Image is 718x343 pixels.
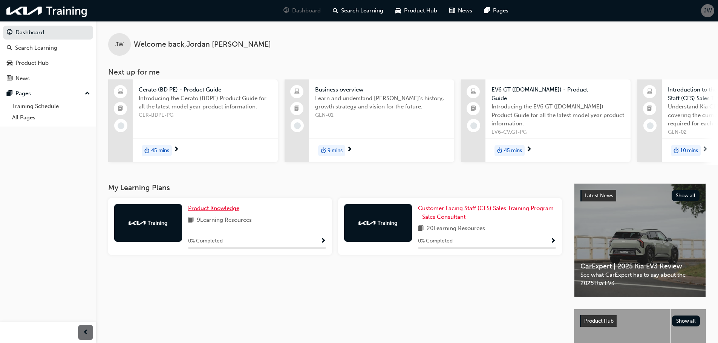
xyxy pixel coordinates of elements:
[3,87,93,101] button: Pages
[108,79,278,162] a: Cerato (BD PE) - Product GuideIntroducing the Cerato (BDPE) Product Guide for all the latest mode...
[7,29,12,36] span: guage-icon
[115,40,124,49] span: JW
[580,315,700,327] a: Product HubShow all
[7,60,12,67] span: car-icon
[493,6,508,15] span: Pages
[327,3,389,18] a: search-iconSearch Learning
[702,146,708,153] span: next-icon
[504,146,522,155] span: 45 mins
[484,6,490,15] span: pages-icon
[118,122,124,129] span: learningRecordVerb_NONE-icon
[188,205,239,212] span: Product Knowledge
[315,85,448,94] span: Business overview
[188,204,242,213] a: Product Knowledge
[320,236,326,246] button: Show Progress
[341,6,383,15] span: Search Learning
[321,146,326,155] span: duration-icon
[3,24,93,87] button: DashboardSearch LearningProduct HubNews
[458,6,472,15] span: News
[550,238,556,245] span: Show Progress
[470,122,477,129] span: learningRecordVerb_NONE-icon
[83,328,89,337] span: prev-icon
[4,3,90,18] img: kia-training
[96,68,718,76] h3: Next up for me
[118,104,123,114] span: booktick-icon
[292,6,321,15] span: Dashboard
[404,6,437,15] span: Product Hub
[197,216,252,225] span: 9 Learning Resources
[7,90,12,97] span: pages-icon
[418,205,554,220] span: Customer Facing Staff (CFS) Sales Training Program - Sales Consultant
[328,146,343,155] span: 9 mins
[3,26,93,40] a: Dashboard
[418,204,556,221] a: Customer Facing Staff (CFS) Sales Training Program - Sales Consultant
[580,271,700,288] span: See what CarExpert has to say about the 2025 Kia EV3.
[674,146,679,155] span: duration-icon
[497,146,502,155] span: duration-icon
[389,3,443,18] a: car-iconProduct Hub
[15,44,57,52] div: Search Learning
[584,318,614,324] span: Product Hub
[580,262,700,271] span: CarExpert | 2025 Kia EV3 Review
[285,79,454,162] a: Business overviewLearn and understand [PERSON_NAME]'s history, growth strategy and vision for the...
[15,89,31,98] div: Pages
[139,94,272,111] span: Introducing the Cerato (BDPE) Product Guide for all the latest model year product information.
[478,3,514,18] a: pages-iconPages
[3,72,93,85] a: News
[134,40,271,49] span: Welcome back , Jordan [PERSON_NAME]
[333,6,338,15] span: search-icon
[347,146,352,153] span: next-icon
[151,146,169,155] span: 45 mins
[461,79,631,162] a: EV6 GT ([DOMAIN_NAME]) - Product GuideIntroducing the EV6 GT ([DOMAIN_NAME]) Product Guide for al...
[701,4,714,17] button: JW
[491,128,625,137] span: EV6-CV.GT-PG
[277,3,327,18] a: guage-iconDashboard
[173,146,179,153] span: next-icon
[294,122,301,129] span: learningRecordVerb_NONE-icon
[7,45,12,52] span: search-icon
[139,111,272,120] span: CER-BDPE-PG
[139,85,272,94] span: Cerato (BD PE) - Product Guide
[672,316,700,326] button: Show all
[491,85,625,102] span: EV6 GT ([DOMAIN_NAME]) - Product Guide
[294,104,300,114] span: booktick-icon
[118,87,123,97] span: laptop-icon
[144,146,150,155] span: duration-icon
[7,75,12,82] span: news-icon
[418,237,453,245] span: 0 % Completed
[427,224,485,233] span: 20 Learning Resources
[471,87,476,97] span: laptop-icon
[9,112,93,123] a: All Pages
[283,6,289,15] span: guage-icon
[704,6,712,15] span: JW
[315,111,448,120] span: GEN-01
[449,6,455,15] span: news-icon
[188,216,194,225] span: book-icon
[647,122,654,129] span: learningRecordVerb_NONE-icon
[672,190,700,201] button: Show all
[15,59,49,67] div: Product Hub
[443,3,478,18] a: news-iconNews
[3,56,93,70] a: Product Hub
[15,74,30,83] div: News
[526,146,532,153] span: next-icon
[188,237,223,245] span: 0 % Completed
[3,41,93,55] a: Search Learning
[680,146,698,155] span: 10 mins
[315,94,448,111] span: Learn and understand [PERSON_NAME]'s history, growth strategy and vision for the future.
[320,238,326,245] span: Show Progress
[471,104,476,114] span: booktick-icon
[647,104,652,114] span: booktick-icon
[647,87,652,97] span: laptop-icon
[585,192,613,199] span: Latest News
[108,183,562,192] h3: My Learning Plans
[85,89,90,99] span: up-icon
[574,183,706,297] a: Latest NewsShow allCarExpert | 2025 Kia EV3 ReviewSee what CarExpert has to say about the 2025 Ki...
[357,219,399,227] img: kia-training
[294,87,300,97] span: laptop-icon
[580,190,700,202] a: Latest NewsShow all
[395,6,401,15] span: car-icon
[127,219,169,227] img: kia-training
